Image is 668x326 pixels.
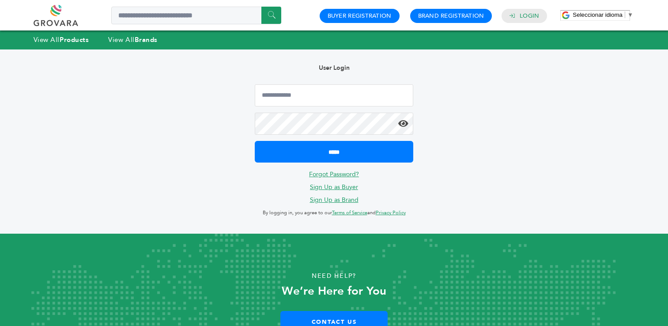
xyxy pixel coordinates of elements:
[60,35,89,44] strong: Products
[255,113,413,135] input: Password
[282,283,386,299] strong: We’re Here for You
[34,269,635,283] p: Need Help?
[573,11,633,18] a: Seleccionar idioma​
[255,84,413,106] input: Email Address
[111,7,281,24] input: Search a product or brand...
[34,35,89,44] a: View AllProducts
[627,11,633,18] span: ▼
[309,170,359,178] a: Forgot Password?
[418,12,484,20] a: Brand Registration
[310,196,359,204] a: Sign Up as Brand
[255,208,413,218] p: By logging in, you agree to our and
[135,35,158,44] strong: Brands
[328,12,392,20] a: Buyer Registration
[310,183,358,191] a: Sign Up as Buyer
[376,209,406,216] a: Privacy Policy
[108,35,158,44] a: View AllBrands
[573,11,623,18] span: Seleccionar idioma
[319,64,350,72] b: User Login
[520,12,539,20] a: Login
[332,209,367,216] a: Terms of Service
